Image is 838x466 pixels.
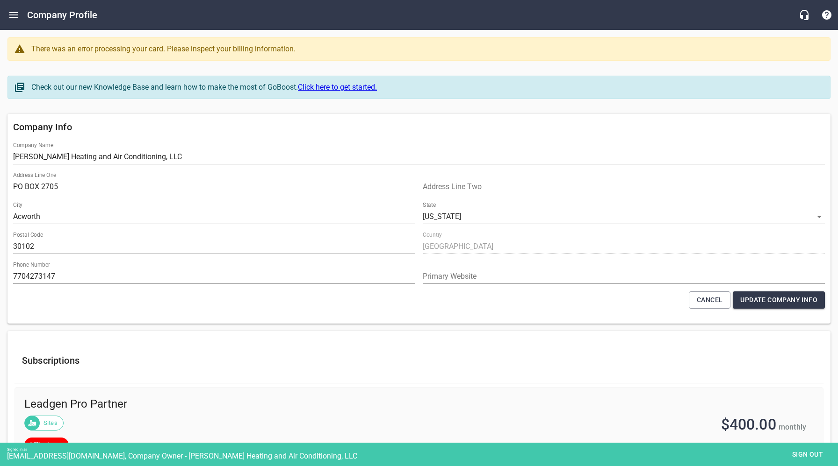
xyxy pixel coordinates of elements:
h6: Company Profile [27,7,97,22]
label: Company Name [13,143,53,148]
label: Country [423,233,442,238]
h6: Subscriptions [22,353,816,368]
label: State [423,203,436,208]
button: Open drawer [2,4,25,26]
h6: Company Info [13,120,825,134]
button: Sign out [784,446,831,463]
span: Leadgen Pro Partner [24,397,417,412]
label: Postal Code [13,233,43,238]
span: $400.00 [721,416,776,433]
a: There was an error processing your card. Please inspect your billing information. [7,37,831,61]
label: City [13,203,22,208]
span: Update Company Info [740,294,817,306]
button: Support Portal [816,4,838,26]
div: There was an error processing your card. Please inspect your billing information. [31,43,821,55]
div: Signed in as [7,447,838,452]
span: monthly [779,423,806,431]
button: Cancel [689,291,730,309]
a: Click here to get started. [298,83,377,92]
label: Phone Number [13,262,50,268]
span: Cancel [697,294,722,306]
div: Check out our new Knowledge Base and learn how to make the most of GoBoost. [31,82,821,93]
label: Address Line One [13,173,56,178]
button: Update Company Info [733,291,825,309]
a: Billing Issue [24,438,69,452]
div: [EMAIL_ADDRESS][DOMAIN_NAME], Company Owner - [PERSON_NAME] Heating and Air Conditioning, LLC [7,452,838,460]
span: Sites [38,418,63,428]
div: Sites [24,416,64,431]
span: Sign out [788,449,827,460]
button: Live Chat [793,4,816,26]
span: Billing Issue [24,440,69,450]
